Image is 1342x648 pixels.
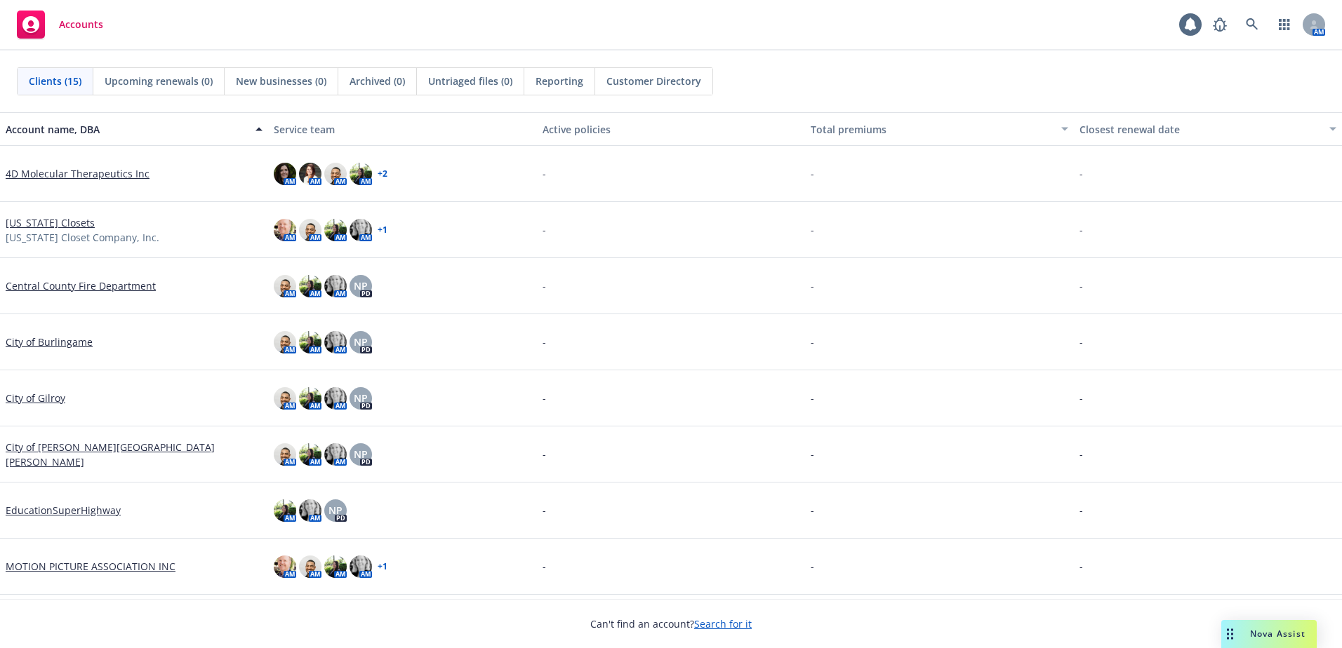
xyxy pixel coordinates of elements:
[428,74,512,88] span: Untriaged files (0)
[378,562,387,571] a: + 1
[274,163,296,185] img: photo
[811,122,1052,137] div: Total premiums
[543,447,546,461] span: -
[536,74,583,88] span: Reporting
[1270,11,1298,39] a: Switch app
[6,166,150,181] a: 4D Molecular Therapeutics Inc
[6,559,175,574] a: MOTION PICTURE ASSOCIATION INC
[1079,503,1083,518] span: -
[694,617,752,630] a: Search for it
[299,443,321,466] img: photo
[354,447,368,461] span: NP
[268,112,536,146] button: Service team
[59,19,103,30] span: Accounts
[350,74,405,88] span: Archived (0)
[299,163,321,185] img: photo
[1221,620,1239,648] div: Drag to move
[1079,335,1083,349] span: -
[105,74,213,88] span: Upcoming renewals (0)
[274,219,296,241] img: photo
[274,275,296,297] img: photo
[543,335,546,349] span: -
[1079,559,1083,574] span: -
[350,219,372,241] img: photo
[811,222,814,237] span: -
[274,331,296,353] img: photo
[354,278,368,293] span: NP
[299,275,321,297] img: photo
[811,447,814,461] span: -
[590,616,752,631] span: Can't find an account?
[6,230,159,245] span: [US_STATE] Closet Company, Inc.
[1079,391,1083,405] span: -
[324,219,347,241] img: photo
[299,331,321,353] img: photo
[1250,628,1306,640] span: Nova Assist
[324,163,347,185] img: photo
[805,112,1073,146] button: Total premiums
[6,278,156,293] a: Central County Fire Department
[299,219,321,241] img: photo
[1079,447,1083,461] span: -
[274,122,531,137] div: Service team
[811,503,814,518] span: -
[6,335,93,349] a: City of Burlingame
[324,443,347,466] img: photo
[6,215,95,230] a: [US_STATE] Closets
[324,387,347,410] img: photo
[299,555,321,578] img: photo
[354,391,368,405] span: NP
[350,163,372,185] img: photo
[324,331,347,353] img: photo
[299,499,321,522] img: photo
[328,503,343,518] span: NP
[543,278,546,293] span: -
[1079,222,1083,237] span: -
[1079,122,1321,137] div: Closest renewal date
[543,503,546,518] span: -
[350,555,372,578] img: photo
[1238,11,1266,39] a: Search
[1074,112,1342,146] button: Closest renewal date
[6,503,121,518] a: EducationSuperHighway
[324,275,347,297] img: photo
[378,170,387,178] a: + 2
[543,222,546,237] span: -
[354,335,368,349] span: NP
[29,74,81,88] span: Clients (15)
[236,74,326,88] span: New businesses (0)
[543,122,799,137] div: Active policies
[1221,620,1317,648] button: Nova Assist
[274,499,296,522] img: photo
[811,559,814,574] span: -
[1079,278,1083,293] span: -
[811,391,814,405] span: -
[1206,11,1234,39] a: Report a Bug
[274,555,296,578] img: photo
[543,166,546,181] span: -
[537,112,805,146] button: Active policies
[324,555,347,578] img: photo
[543,391,546,405] span: -
[811,166,814,181] span: -
[378,226,387,234] a: + 1
[274,387,296,410] img: photo
[11,5,109,44] a: Accounts
[606,74,701,88] span: Customer Directory
[811,278,814,293] span: -
[1079,166,1083,181] span: -
[299,387,321,410] img: photo
[811,335,814,349] span: -
[274,443,296,466] img: photo
[6,391,65,405] a: City of Gilroy
[6,440,263,469] a: City of [PERSON_NAME][GEOGRAPHIC_DATA][PERSON_NAME]
[6,122,247,137] div: Account name, DBA
[543,559,546,574] span: -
